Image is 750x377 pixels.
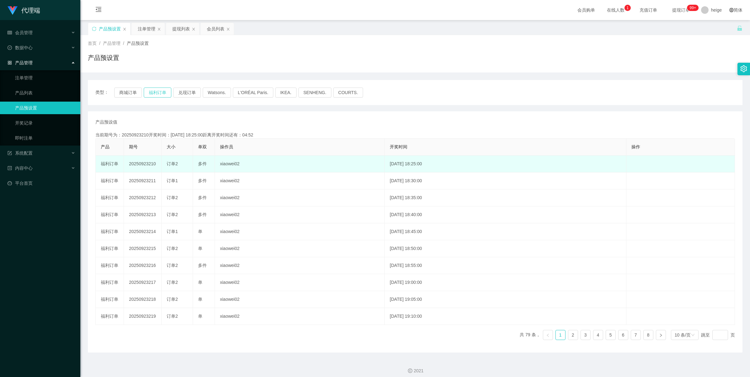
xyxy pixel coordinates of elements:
a: 1 [556,330,565,340]
span: 产品 [101,144,110,149]
span: 开奖时间 [390,144,407,149]
td: 20250923215 [124,240,162,257]
td: 福利订单 [96,257,124,274]
span: 产品预设值 [95,119,117,125]
i: 图标: close [123,27,126,31]
i: 图标: close [192,27,196,31]
span: 多件 [198,212,207,217]
a: 8 [644,330,653,340]
i: 图标: form [8,151,12,155]
td: 20250923218 [124,291,162,308]
a: 2 [568,330,578,340]
td: xiaowei02 [215,257,385,274]
span: 多件 [198,263,207,268]
span: 订单2 [167,314,178,319]
span: 在线人数 [604,8,628,12]
i: 图标: profile [8,166,12,170]
a: 注单管理 [15,72,75,84]
span: 内容中心 [8,166,33,171]
td: [DATE] 18:45:00 [385,223,626,240]
button: SENHENG. [298,88,331,98]
td: xiaowei02 [215,156,385,173]
i: 图标: close [226,27,230,31]
td: xiaowei02 [215,240,385,257]
i: 图标: menu-fold [88,0,109,20]
i: 图标: sync [92,27,96,31]
a: 6 [619,330,628,340]
span: / [99,41,100,46]
span: 产品管理 [8,60,33,65]
span: 订单2 [167,246,178,251]
sup: 1200 [687,5,699,11]
td: xiaowei02 [215,291,385,308]
span: 类型： [95,88,114,98]
h1: 代理端 [21,0,40,20]
span: 充值订单 [636,8,660,12]
i: 图标: down [691,333,695,337]
button: 兑现订单 [173,88,201,98]
img: logo.9652507e.png [8,6,18,15]
td: xiaowei02 [215,189,385,206]
a: 产品列表 [15,87,75,99]
div: 提现列表 [172,23,190,35]
td: 福利订单 [96,173,124,189]
td: xiaowei02 [215,206,385,223]
li: 上一页 [543,330,553,340]
a: 4 [593,330,603,340]
td: [DATE] 19:00:00 [385,274,626,291]
td: [DATE] 18:35:00 [385,189,626,206]
span: 订单2 [167,297,178,302]
span: 产品预设置 [127,41,149,46]
td: 福利订单 [96,291,124,308]
div: 产品预设置 [99,23,121,35]
td: xiaowei02 [215,173,385,189]
i: 图标: close [157,27,161,31]
td: 20250923217 [124,274,162,291]
td: [DATE] 18:50:00 [385,240,626,257]
a: 7 [631,330,640,340]
i: 图标: unlock [737,25,742,31]
i: 图标: copyright [408,369,412,373]
li: 下一页 [656,330,666,340]
td: 福利订单 [96,274,124,291]
td: xiaowei02 [215,308,385,325]
li: 1 [555,330,565,340]
span: 多件 [198,178,207,183]
button: L'ORÉAL Paris. [233,88,273,98]
i: 图标: check-circle-o [8,45,12,50]
td: 20250923219 [124,308,162,325]
span: 订单2 [167,195,178,200]
td: 福利订单 [96,308,124,325]
h1: 产品预设置 [88,53,119,62]
td: xiaowei02 [215,223,385,240]
span: 单 [198,280,202,285]
span: 系统配置 [8,151,33,156]
span: 大小 [167,144,175,149]
div: 会员列表 [207,23,224,35]
span: 订单2 [167,161,178,166]
span: 订单2 [167,212,178,217]
td: [DATE] 18:30:00 [385,173,626,189]
span: 多件 [198,195,207,200]
td: 福利订单 [96,156,124,173]
td: [DATE] 18:40:00 [385,206,626,223]
button: COURTS. [333,88,363,98]
span: 首页 [88,41,97,46]
span: 多件 [198,161,207,166]
a: 5 [606,330,615,340]
span: 单双 [198,144,207,149]
td: 20250923213 [124,206,162,223]
td: 20250923214 [124,223,162,240]
td: 20250923216 [124,257,162,274]
i: 图标: appstore-o [8,61,12,65]
a: 产品预设置 [15,102,75,114]
button: Watsons. [203,88,231,98]
td: [DATE] 19:10:00 [385,308,626,325]
span: 订单1 [167,229,178,234]
button: 商城订单 [114,88,142,98]
td: 福利订单 [96,206,124,223]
